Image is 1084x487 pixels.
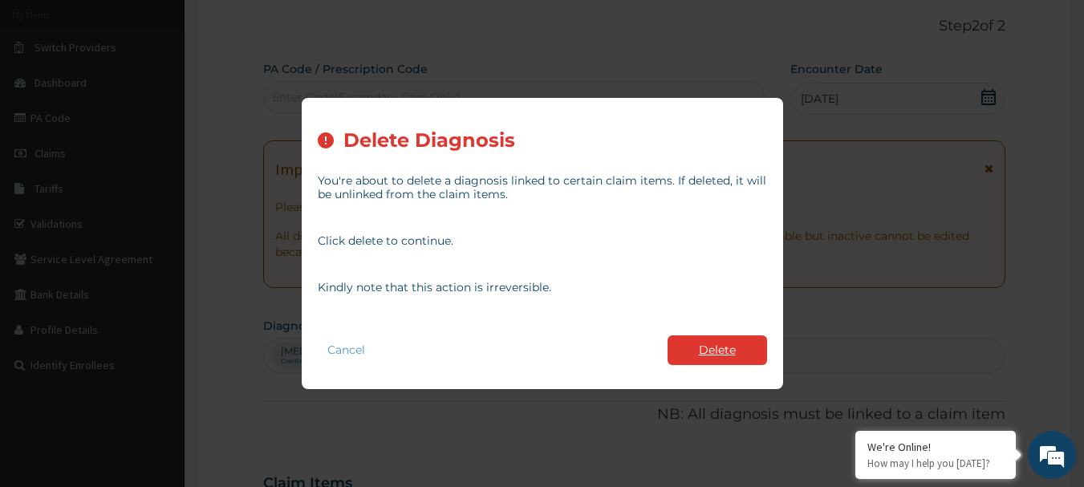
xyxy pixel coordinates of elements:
[867,457,1004,470] p: How may I help you today?
[263,8,302,47] div: Minimize live chat window
[30,80,65,120] img: d_794563401_company_1708531726252_794563401
[867,440,1004,454] div: We're Online!
[318,234,767,248] p: Click delete to continue.
[318,174,767,201] p: You're about to delete a diagnosis linked to certain claim items. If deleted, it will be unlinked...
[8,320,306,376] textarea: Type your message and hit 'Enter'
[343,130,515,152] h2: Delete Diagnosis
[668,335,767,365] button: Delete
[318,339,375,362] button: Cancel
[318,281,767,294] p: Kindly note that this action is irreversible.
[83,90,270,111] div: Chat with us now
[93,143,221,305] span: We're online!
